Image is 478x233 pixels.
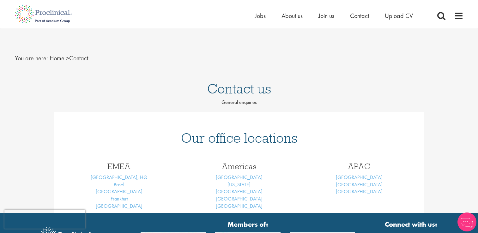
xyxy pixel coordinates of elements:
[336,181,383,188] a: [GEOGRAPHIC_DATA]
[15,54,48,62] span: You are here:
[227,181,251,188] a: [US_STATE]
[281,12,303,20] a: About us
[96,188,142,195] a: [GEOGRAPHIC_DATA]
[216,174,263,181] a: [GEOGRAPHIC_DATA]
[141,219,355,229] strong: Members of:
[385,12,413,20] a: Upload CV
[50,54,64,62] a: breadcrumb link to Home
[216,203,263,209] a: [GEOGRAPHIC_DATA]
[114,181,124,188] a: Basel
[385,219,439,229] strong: Connect with us:
[4,210,85,229] iframe: reCAPTCHA
[50,54,88,62] span: Contact
[184,162,294,170] h3: Americas
[304,162,414,170] h3: APAC
[96,203,142,209] a: [GEOGRAPHIC_DATA]
[111,195,128,202] a: Frankfurt
[216,195,263,202] a: [GEOGRAPHIC_DATA]
[336,188,383,195] a: [GEOGRAPHIC_DATA]
[216,188,263,195] a: [GEOGRAPHIC_DATA]
[457,212,476,231] img: Chatbot
[64,162,174,170] h3: EMEA
[255,12,266,20] a: Jobs
[350,12,369,20] a: Contact
[336,174,383,181] a: [GEOGRAPHIC_DATA]
[64,131,414,145] h1: Our office locations
[66,54,69,62] span: >
[318,12,334,20] a: Join us
[91,174,148,181] a: [GEOGRAPHIC_DATA], HQ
